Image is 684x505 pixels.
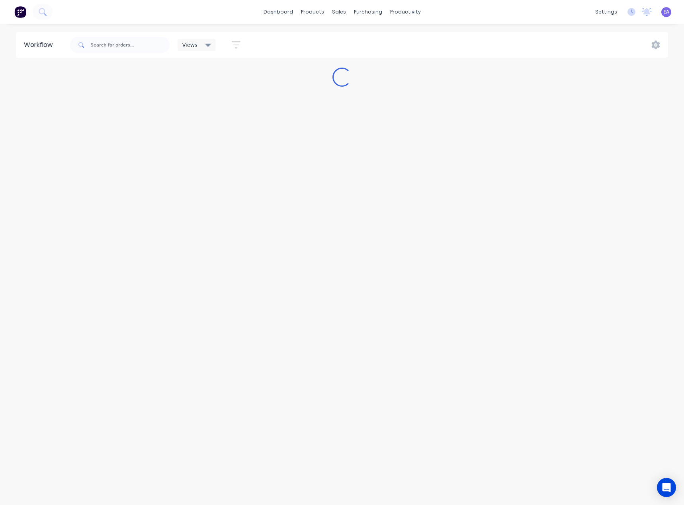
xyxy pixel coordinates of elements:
[663,8,669,16] span: EA
[24,40,57,50] div: Workflow
[350,6,386,18] div: purchasing
[297,6,328,18] div: products
[91,37,170,53] input: Search for orders...
[260,6,297,18] a: dashboard
[182,41,197,49] span: Views
[657,478,676,497] div: Open Intercom Messenger
[591,6,621,18] div: settings
[386,6,425,18] div: productivity
[328,6,350,18] div: sales
[14,6,26,18] img: Factory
